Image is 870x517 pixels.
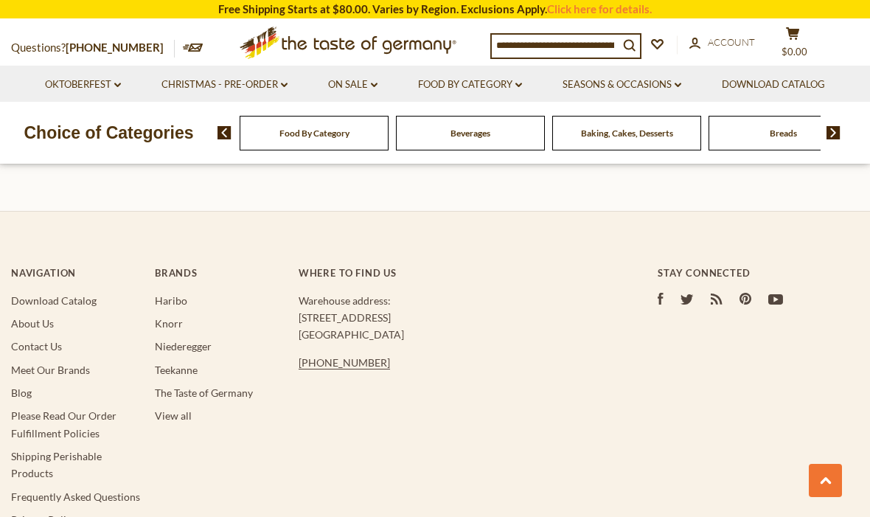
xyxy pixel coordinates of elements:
a: Seasons & Occasions [563,77,681,93]
a: Beverages [450,128,490,139]
a: Oktoberfest [45,77,121,93]
img: next arrow [826,126,841,139]
a: [PHONE_NUMBER] [66,41,164,54]
a: Food By Category [279,128,349,139]
button: $0.00 [770,27,815,63]
h4: Stay Connected [658,267,859,279]
a: Breads [770,128,797,139]
h4: Brands [155,267,284,279]
span: $0.00 [782,46,807,58]
a: About Us [11,317,54,330]
span: Account [708,36,755,48]
a: Click here for details. [547,2,652,15]
a: Niederegger [155,340,212,353]
a: Baking, Cakes, Desserts [581,128,673,139]
a: On Sale [328,77,377,93]
chrome_annotation: [PHONE_NUMBER] [299,356,390,369]
img: previous arrow [217,126,232,139]
a: Download Catalog [722,77,825,93]
a: The Taste of Germany [155,386,253,399]
a: Contact Us [11,340,62,353]
a: Meet Our Brands [11,364,90,376]
a: Blog [11,386,32,399]
h4: Where to find us [299,267,601,279]
a: Please Read Our Order Fulfillment Policies [11,409,116,439]
a: Teekanne [155,364,198,376]
p: Questions? [11,38,175,58]
a: View all [155,409,192,422]
a: Frequently Asked Questions [11,490,140,503]
a: Download Catalog [11,294,97,307]
h4: Navigation [11,267,140,279]
a: Knorr [155,317,183,330]
p: Warehouse address: [STREET_ADDRESS] [GEOGRAPHIC_DATA] [299,292,601,344]
a: Account [689,35,755,51]
a: Shipping Perishable Products [11,450,102,479]
a: Food By Category [418,77,522,93]
a: Christmas - PRE-ORDER [161,77,288,93]
a: Haribo [155,294,187,307]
